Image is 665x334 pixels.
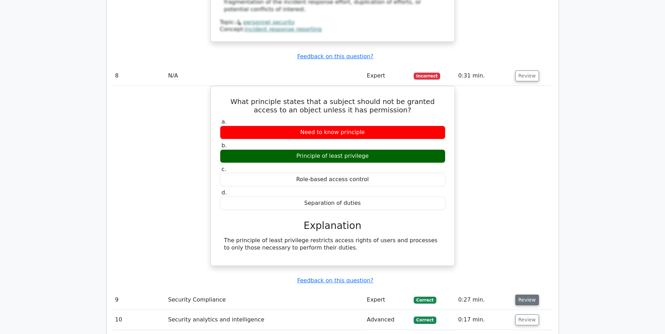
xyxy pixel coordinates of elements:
[414,317,436,324] span: Correct
[222,118,227,125] span: a.
[219,97,446,114] h5: What principle states that a subject should not be granted access to an object unless it has perm...
[364,66,411,86] td: Expert
[297,53,373,60] a: Feedback on this question?
[224,220,441,232] h3: Explanation
[515,295,539,305] button: Review
[222,189,227,196] span: d.
[112,66,165,86] td: 8
[245,26,322,32] a: incident response reporting
[222,142,227,149] span: b.
[364,290,411,310] td: Expert
[456,290,512,310] td: 0:27 min.
[112,290,165,310] td: 9
[456,66,512,86] td: 0:31 min.
[364,310,411,330] td: Advanced
[112,310,165,330] td: 10
[515,70,539,81] button: Review
[297,277,373,284] a: Feedback on this question?
[456,310,512,330] td: 0:17 min.
[220,149,445,163] div: Principle of least privilege
[220,196,445,210] div: Separation of duties
[165,310,364,330] td: Security analytics and intelligence
[165,66,364,86] td: N/A
[220,126,445,139] div: Need to know principle
[220,19,445,26] div: Topic:
[165,290,364,310] td: Security Compliance
[224,237,441,252] div: The principle of least privilege restricts access rights of users and processes to only those nec...
[220,26,445,33] div: Concept:
[220,173,445,186] div: Role-based access control
[515,314,539,325] button: Review
[222,166,227,172] span: c.
[243,19,295,25] a: personnel security
[414,73,441,80] span: Incorrect
[414,297,436,304] span: Correct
